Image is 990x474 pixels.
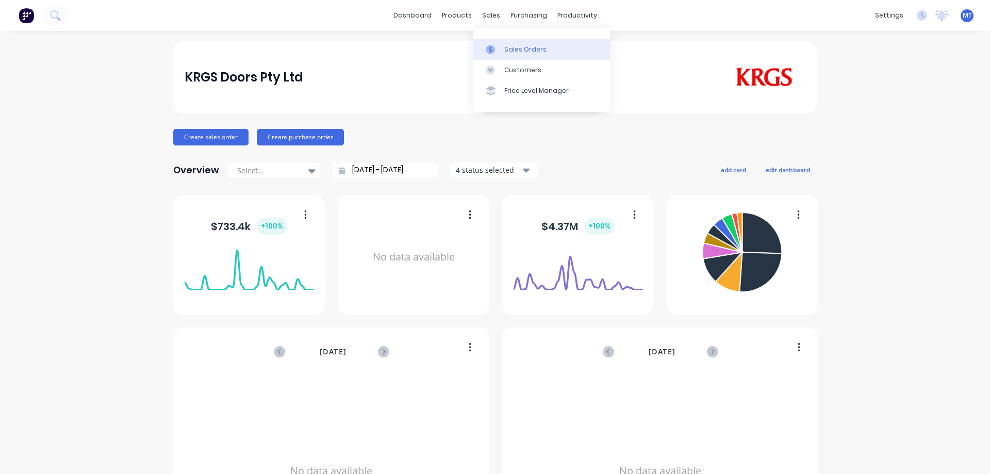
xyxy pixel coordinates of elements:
[185,67,303,88] div: KRGS Doors Pty Ltd
[437,8,477,23] div: products
[504,45,547,54] div: Sales Orders
[473,39,610,59] a: Sales Orders
[388,8,437,23] a: dashboard
[19,8,34,23] img: Factory
[552,8,602,23] div: productivity
[714,163,753,176] button: add card
[504,86,569,95] div: Price Level Manager
[759,163,817,176] button: edit dashboard
[477,8,505,23] div: sales
[733,68,795,87] img: KRGS Doors Pty Ltd
[450,162,538,178] button: 4 status selected
[173,160,219,181] div: Overview
[257,129,344,145] button: Create purchase order
[211,218,287,235] div: $ 733.4k
[473,60,610,80] a: Customers
[870,8,909,23] div: settings
[320,346,346,357] span: [DATE]
[505,8,552,23] div: purchasing
[649,346,675,357] span: [DATE]
[584,218,615,235] div: + 100 %
[541,218,615,235] div: $ 4.37M
[456,165,521,175] div: 4 status selected
[257,218,287,235] div: + 100 %
[173,129,249,145] button: Create sales order
[349,208,478,306] div: No data available
[473,80,610,101] a: Price Level Manager
[963,11,972,20] span: MT
[504,66,541,75] div: Customers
